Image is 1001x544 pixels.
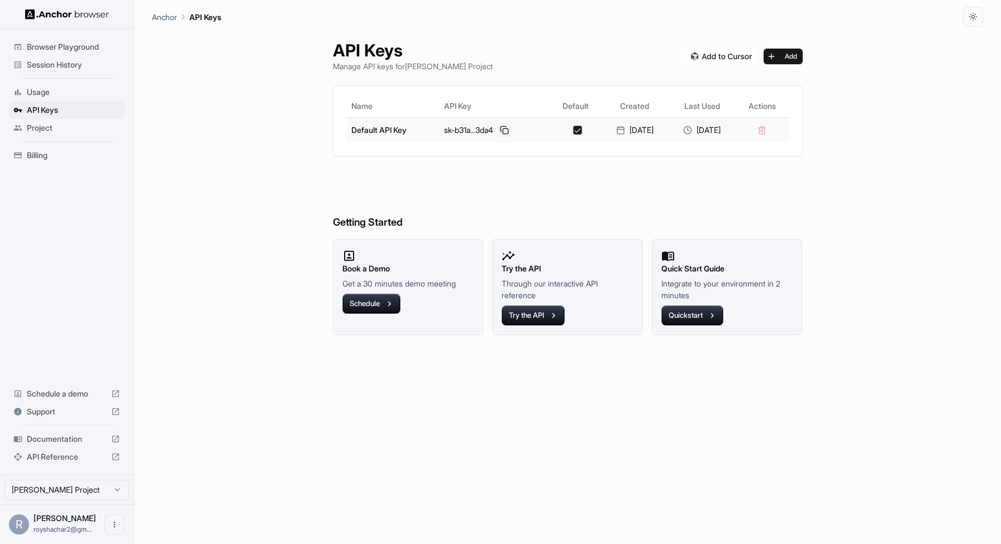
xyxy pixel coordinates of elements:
span: Usage [27,87,120,98]
div: [DATE] [673,125,731,136]
img: Add anchorbrowser MCP server to Cursor [687,49,757,64]
h6: Getting Started [333,170,803,231]
span: royshachar2@gmail.com [34,525,92,533]
span: API Keys [27,104,120,116]
button: Quickstart [661,306,723,326]
div: API Reference [9,448,125,466]
div: Schedule a demo [9,385,125,403]
div: Support [9,403,125,421]
button: Schedule [342,294,401,314]
div: Billing [9,146,125,164]
div: Session History [9,56,125,74]
span: Schedule a demo [27,388,107,399]
div: Project [9,119,125,137]
span: Billing [27,150,120,161]
th: Last Used [669,95,736,117]
div: Usage [9,83,125,101]
span: Roy Shachar [34,513,96,523]
div: Documentation [9,430,125,448]
span: Browser Playground [27,41,120,53]
td: Default API Key [347,117,440,142]
h2: Quick Start Guide [661,263,793,275]
th: Actions [736,95,788,117]
p: Through our interactive API reference [502,278,633,301]
th: Default [550,95,601,117]
img: Anchor Logo [25,9,109,20]
h2: Book a Demo [342,263,474,275]
div: [DATE] [606,125,664,136]
th: API Key [440,95,550,117]
h2: Try the API [502,263,633,275]
p: Integrate to your environment in 2 minutes [661,278,793,301]
span: Session History [27,59,120,70]
p: Get a 30 minutes demo meeting [342,278,474,289]
h1: API Keys [333,40,493,60]
button: Open menu [104,514,125,535]
button: Try the API [502,306,565,326]
p: Manage API keys for [PERSON_NAME] Project [333,60,493,72]
p: Anchor [152,11,177,23]
span: Support [27,406,107,417]
nav: breadcrumb [152,11,221,23]
button: Copy API key [498,123,511,137]
div: sk-b31a...3da4 [444,123,545,137]
span: API Reference [27,451,107,462]
span: Documentation [27,433,107,445]
p: API Keys [189,11,221,23]
span: Project [27,122,120,133]
div: API Keys [9,101,125,119]
div: Browser Playground [9,38,125,56]
button: Add [764,49,803,64]
div: R [9,514,29,535]
th: Name [347,95,440,117]
th: Created [601,95,668,117]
